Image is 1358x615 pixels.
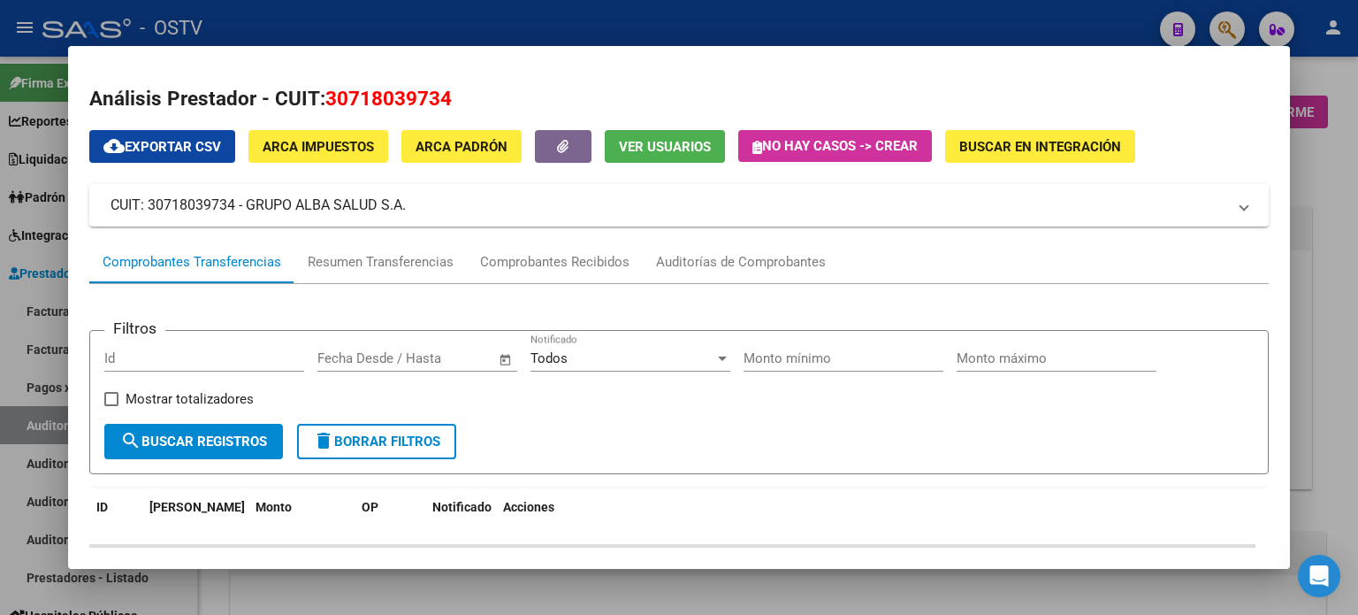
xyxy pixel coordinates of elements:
[530,350,568,366] span: Todos
[495,350,515,370] button: Open calendar
[432,500,492,514] span: Notificado
[480,252,629,273] div: Comprobantes Recibidos
[263,139,374,155] span: ARCA Impuestos
[104,317,165,340] h3: Filtros
[142,488,248,547] datatable-header-cell: Fecha T.
[103,252,281,273] div: Comprobantes Transferencias
[738,130,932,162] button: No hay casos -> Crear
[104,424,283,459] button: Buscar Registros
[89,488,142,547] datatable-header-cell: ID
[111,195,1226,216] mat-panel-title: CUIT: 30718039734 - GRUPO ALBA SALUD S.A.
[103,135,125,157] mat-icon: cloud_download
[96,500,108,514] span: ID
[317,350,375,366] input: Start date
[656,252,826,273] div: Auditorías de Comprobantes
[89,130,235,163] button: Exportar CSV
[752,138,918,154] span: No hay casos -> Crear
[391,350,477,366] input: End date
[120,430,141,451] mat-icon: search
[248,488,355,547] datatable-header-cell: Monto
[619,139,711,155] span: Ver Usuarios
[313,430,334,451] mat-icon: delete
[89,184,1269,227] mat-expansion-panel-header: CUIT: 30718039734 - GRUPO ALBA SALUD S.A.
[325,87,452,110] span: 30718039734
[945,130,1135,163] button: Buscar en Integración
[103,139,221,155] span: Exportar CSV
[355,488,425,547] datatable-header-cell: OP
[248,130,388,163] button: ARCA Impuestos
[1298,555,1340,597] div: Open Intercom Messenger
[425,488,496,547] datatable-header-cell: Notificado
[496,488,1255,547] datatable-header-cell: Acciones
[503,500,554,514] span: Acciones
[149,500,245,514] span: [PERSON_NAME]
[297,424,456,459] button: Borrar Filtros
[401,130,522,163] button: ARCA Padrón
[416,139,507,155] span: ARCA Padrón
[308,252,454,273] div: Resumen Transferencias
[256,500,292,514] span: Monto
[120,434,267,450] span: Buscar Registros
[126,388,254,410] span: Mostrar totalizadores
[313,434,440,450] span: Borrar Filtros
[959,139,1121,155] span: Buscar en Integración
[605,130,725,163] button: Ver Usuarios
[89,84,1269,114] h2: Análisis Prestador - CUIT:
[362,500,378,514] span: OP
